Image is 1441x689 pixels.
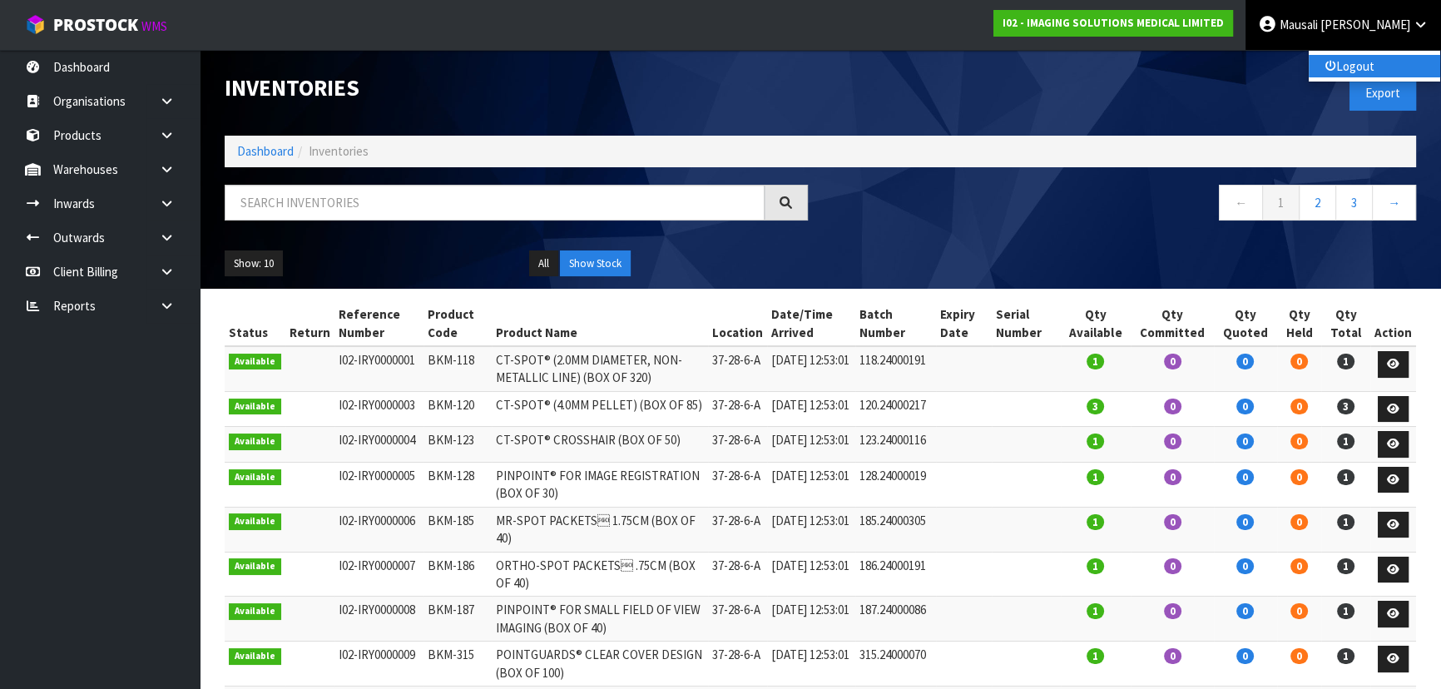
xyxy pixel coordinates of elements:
td: 37-28-6-A [708,597,767,642]
small: WMS [141,18,167,34]
a: Logout [1309,55,1440,77]
td: [DATE] 12:53:01 [767,346,855,391]
span: 1 [1337,558,1354,574]
td: BKM-120 [423,391,492,427]
span: 0 [1164,399,1181,414]
td: 37-28-6-A [708,462,767,507]
a: 1 [1262,185,1300,221]
td: BKM-315 [423,642,492,687]
span: 0 [1290,434,1308,449]
th: Product Name [492,301,709,346]
th: Serial Number [992,301,1060,346]
span: 0 [1236,399,1254,414]
span: 0 [1164,469,1181,485]
td: 37-28-6-A [708,642,767,687]
td: 128.24000019 [855,462,936,507]
span: 1 [1337,469,1354,485]
span: 0 [1236,558,1254,574]
span: 0 [1236,469,1254,485]
span: 0 [1290,354,1308,369]
span: 1 [1337,354,1354,369]
td: 315.24000070 [855,642,936,687]
th: Action [1370,301,1416,346]
span: 1 [1337,514,1354,530]
span: 1 [1087,469,1104,485]
span: ProStock [53,14,138,36]
td: 186.24000191 [855,552,936,597]
span: 1 [1087,434,1104,449]
th: Status [225,301,285,346]
th: Expiry Date [936,301,992,346]
span: [PERSON_NAME] [1320,17,1410,32]
span: 0 [1164,354,1181,369]
td: BKM-118 [423,346,492,391]
td: [DATE] 12:53:01 [767,427,855,463]
td: 37-28-6-A [708,552,767,597]
span: 0 [1290,399,1308,414]
button: Show Stock [560,250,631,277]
span: 1 [1087,558,1104,574]
th: Qty Available [1061,301,1132,346]
td: 37-28-6-A [708,427,767,463]
span: Available [229,648,281,665]
span: 0 [1290,648,1308,664]
span: 0 [1290,603,1308,619]
span: 3 [1087,399,1104,414]
td: [DATE] 12:53:01 [767,642,855,687]
td: 37-28-6-A [708,391,767,427]
th: Qty Held [1277,301,1322,346]
span: 1 [1087,648,1104,664]
span: 0 [1236,514,1254,530]
span: 0 [1290,558,1308,574]
td: 185.24000305 [855,507,936,552]
td: [DATE] 12:53:01 [767,507,855,552]
td: I02-IRY0000007 [334,552,423,597]
span: Mausali [1280,17,1318,32]
td: I02-IRY0000006 [334,507,423,552]
td: BKM-186 [423,552,492,597]
span: 1 [1087,354,1104,369]
th: Location [708,301,767,346]
span: 0 [1164,434,1181,449]
td: [DATE] 12:53:01 [767,597,855,642]
a: ← [1219,185,1263,221]
span: 0 [1236,354,1254,369]
span: 0 [1236,434,1254,449]
th: Date/Time Arrived [767,301,855,346]
td: 120.24000217 [855,391,936,427]
th: Reference Number [334,301,423,346]
span: Available [229,469,281,486]
td: [DATE] 12:53:01 [767,552,855,597]
a: Dashboard [237,143,294,159]
td: CT-SPOT® (2.0MM DIAMETER, NON-METALLIC LINE) (BOX OF 320) [492,346,709,391]
span: 0 [1236,603,1254,619]
button: All [529,250,558,277]
td: I02-IRY0000004 [334,427,423,463]
th: Return [285,301,334,346]
td: [DATE] 12:53:01 [767,391,855,427]
span: 0 [1236,648,1254,664]
th: Qty Committed [1131,301,1214,346]
a: → [1372,185,1416,221]
th: Qty Quoted [1214,301,1277,346]
td: 123.24000116 [855,427,936,463]
td: MR-SPOT PACKETS 1.75CM (BOX OF 40) [492,507,709,552]
span: Inventories [309,143,369,159]
span: 1 [1087,514,1104,530]
td: 118.24000191 [855,346,936,391]
span: 0 [1164,514,1181,530]
td: POINTGUARDS® CLEAR COVER DESIGN (BOX OF 100) [492,642,709,687]
td: I02-IRY0000009 [334,642,423,687]
span: Available [229,399,281,415]
td: 187.24000086 [855,597,936,642]
span: 0 [1290,514,1308,530]
span: Available [229,558,281,575]
strong: I02 - IMAGING SOLUTIONS MEDICAL LIMITED [1003,16,1224,30]
a: 2 [1299,185,1336,221]
span: Available [229,434,281,450]
td: I02-IRY0000005 [334,462,423,507]
nav: Page navigation [833,185,1416,226]
span: 1 [1337,603,1354,619]
button: Show: 10 [225,250,283,277]
th: Qty Total [1321,301,1370,346]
